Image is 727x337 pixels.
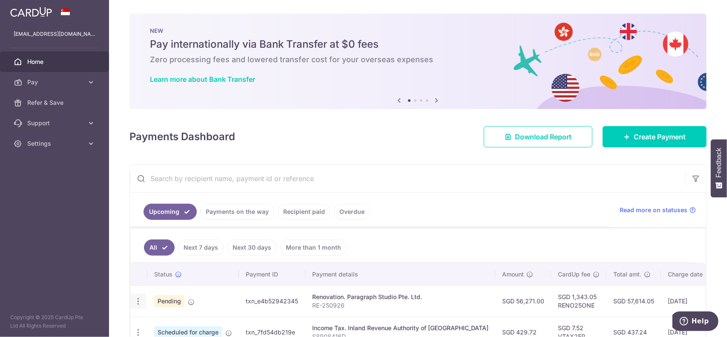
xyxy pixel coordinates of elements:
[200,204,274,220] a: Payments on the way
[334,204,370,220] a: Overdue
[502,270,524,279] span: Amount
[154,270,172,279] span: Status
[278,204,330,220] a: Recipient paid
[484,126,592,147] a: Download Report
[312,301,488,310] p: RE-250926
[634,132,686,142] span: Create Payment
[312,293,488,301] div: Renovation. Paragraph Studio Pte. Ltd.
[129,129,235,144] h4: Payments Dashboard
[14,30,95,38] p: [EMAIL_ADDRESS][DOMAIN_NAME]
[27,119,83,127] span: Support
[312,324,488,332] div: Income Tax. Inland Revenue Authority of [GEOGRAPHIC_DATA]
[150,55,686,65] h6: Zero processing fees and lowered transfer cost for your overseas expenses
[144,204,197,220] a: Upcoming
[603,126,707,147] a: Create Payment
[239,285,305,317] td: txn_e4b52942345
[150,75,255,84] a: Learn more about Bank Transfer
[227,239,277,256] a: Next 30 days
[661,285,719,317] td: [DATE]
[715,148,723,178] span: Feedback
[27,58,83,66] span: Home
[668,270,703,279] span: Charge date
[129,14,707,109] img: Bank transfer banner
[27,78,83,86] span: Pay
[711,139,727,197] button: Feedback - Show survey
[27,139,83,148] span: Settings
[27,98,83,107] span: Refer & Save
[558,270,590,279] span: CardUp fee
[672,311,718,333] iframe: Opens a widget where you can find more information
[154,295,184,307] span: Pending
[10,7,52,17] img: CardUp
[613,270,641,279] span: Total amt.
[144,239,175,256] a: All
[515,132,572,142] span: Download Report
[606,285,661,317] td: SGD 57,614.05
[178,239,224,256] a: Next 7 days
[280,239,347,256] a: More than 1 month
[150,27,686,34] p: NEW
[620,206,687,214] span: Read more on statuses
[130,165,686,192] input: Search by recipient name, payment id or reference
[239,263,305,285] th: Payment ID
[495,285,551,317] td: SGD 56,271.00
[620,206,696,214] a: Read more on statuses
[551,285,606,317] td: SGD 1,343.05 RENO25ONE
[150,37,686,51] h5: Pay internationally via Bank Transfer at $0 fees
[305,263,495,285] th: Payment details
